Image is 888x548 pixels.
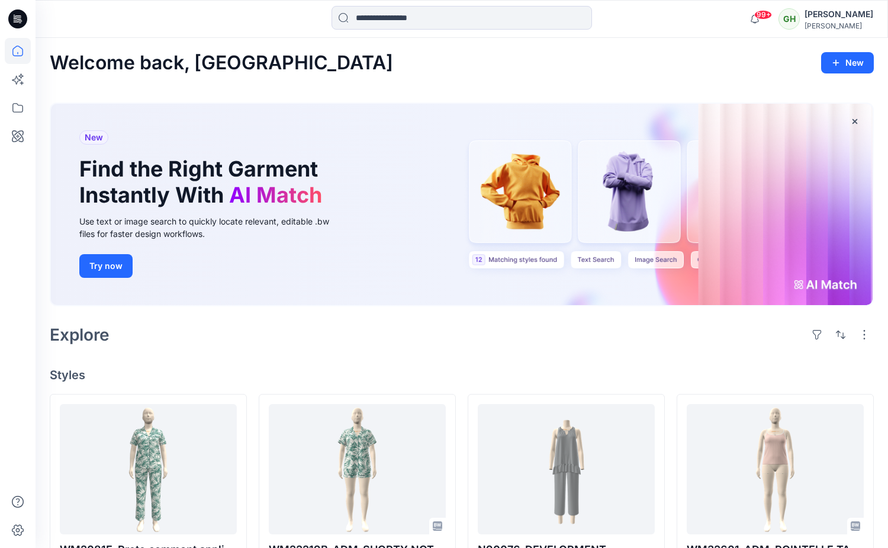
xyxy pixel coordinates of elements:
[79,215,346,240] div: Use text or image search to quickly locate relevant, editable .bw files for faster design workflows.
[229,182,322,208] span: AI Match
[754,10,772,20] span: 99+
[269,404,446,534] a: WM22219B_ADM_SHORTY NOTCH SET_COLORWAY_REV4
[50,52,393,74] h2: Welcome back, [GEOGRAPHIC_DATA]
[60,404,237,534] a: WM2081E_Proto comment applied pattern_REV4
[805,21,873,30] div: [PERSON_NAME]
[50,325,110,344] h2: Explore
[79,156,328,207] h1: Find the Right Garment Instantly With
[821,52,874,73] button: New
[778,8,800,30] div: GH
[687,404,864,534] a: WM32601_ADM_POINTELLE TANK_COLORWAY
[85,130,103,145] span: New
[50,368,874,382] h4: Styles
[478,404,655,534] a: N90076_DEVELOPMENT
[79,254,133,278] button: Try now
[805,7,873,21] div: [PERSON_NAME]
